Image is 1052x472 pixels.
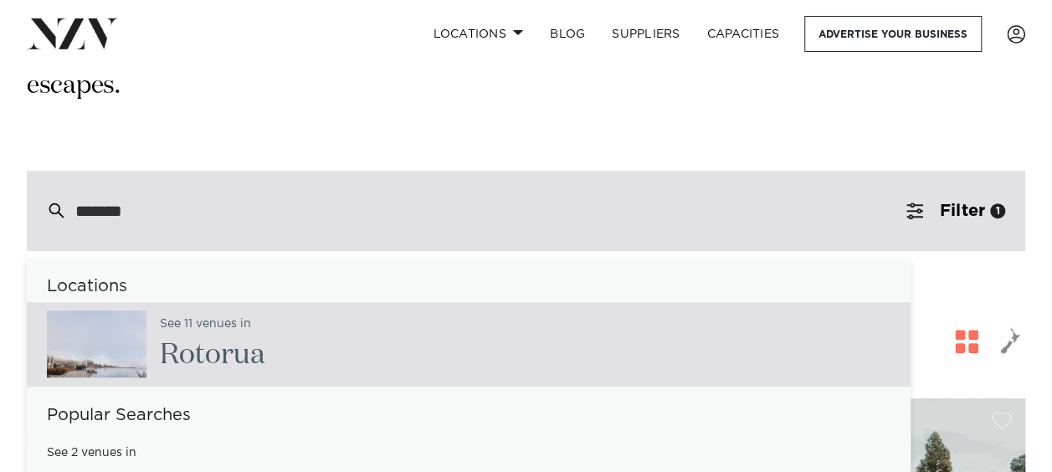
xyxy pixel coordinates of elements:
small: See 11 venues in [160,318,251,331]
button: Filter1 [886,171,1025,251]
small: See 2 venues in [47,447,136,459]
a: Advertise your business [804,16,982,52]
a: Capacities [694,16,793,52]
h6: Locations [27,278,911,295]
a: SUPPLIERS [598,16,693,52]
a: Locations [419,16,536,52]
span: Filter [940,203,985,219]
img: nzv-logo.png [27,18,118,49]
a: BLOG [536,16,598,52]
h6: Popular Searches [27,407,911,424]
div: 1 [990,203,1005,218]
img: avo0r3IAmkqaAm7iK7NivX8pHwoy2fYkmXzvVltD.jpg [47,310,146,377]
span: Rotorua [160,341,265,369]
